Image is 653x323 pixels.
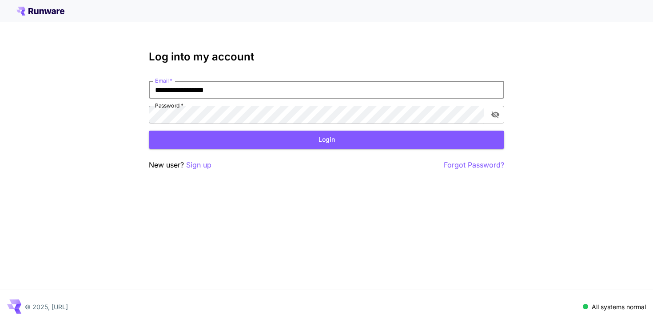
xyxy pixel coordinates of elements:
label: Email [155,77,172,84]
p: © 2025, [URL] [25,302,68,311]
p: All systems normal [592,302,646,311]
button: Forgot Password? [444,160,504,171]
button: Login [149,131,504,149]
label: Password [155,102,183,109]
p: New user? [149,160,211,171]
h3: Log into my account [149,51,504,63]
button: Sign up [186,160,211,171]
button: toggle password visibility [487,107,503,123]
